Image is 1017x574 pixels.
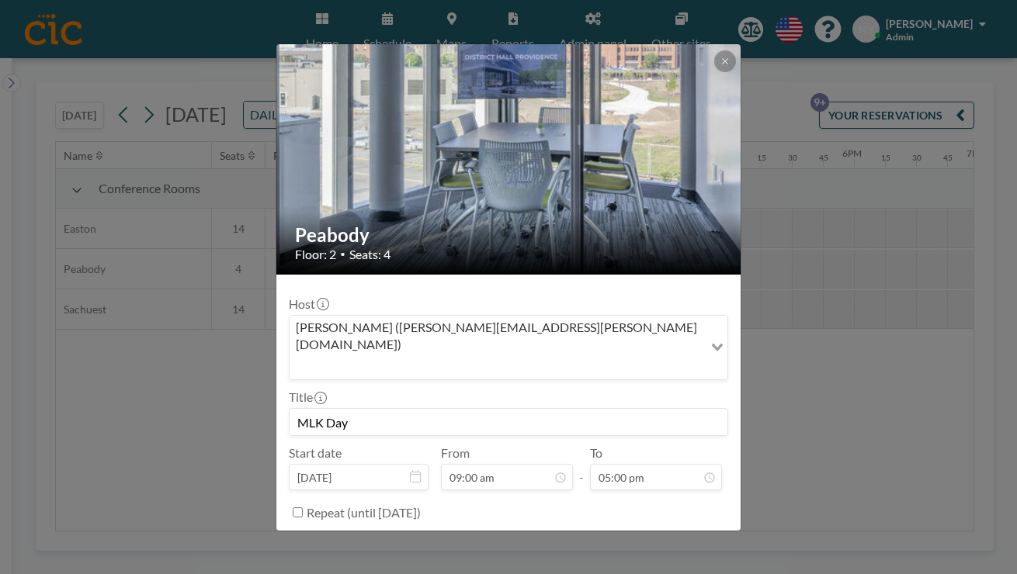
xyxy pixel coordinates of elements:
[289,389,325,405] label: Title
[349,247,390,262] span: Seats: 4
[290,409,727,435] input: Noah's reservation
[295,247,336,262] span: Floor: 2
[289,445,342,461] label: Start date
[289,296,328,312] label: Host
[276,28,742,289] img: 537.jpeg
[307,505,421,520] label: Repeat (until [DATE])
[590,445,602,461] label: To
[340,248,345,260] span: •
[290,316,727,380] div: Search for option
[291,356,702,376] input: Search for option
[441,445,470,461] label: From
[579,451,584,485] span: -
[293,319,700,354] span: [PERSON_NAME] ([PERSON_NAME][EMAIL_ADDRESS][PERSON_NAME][DOMAIN_NAME])
[295,223,724,247] h2: Peabody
